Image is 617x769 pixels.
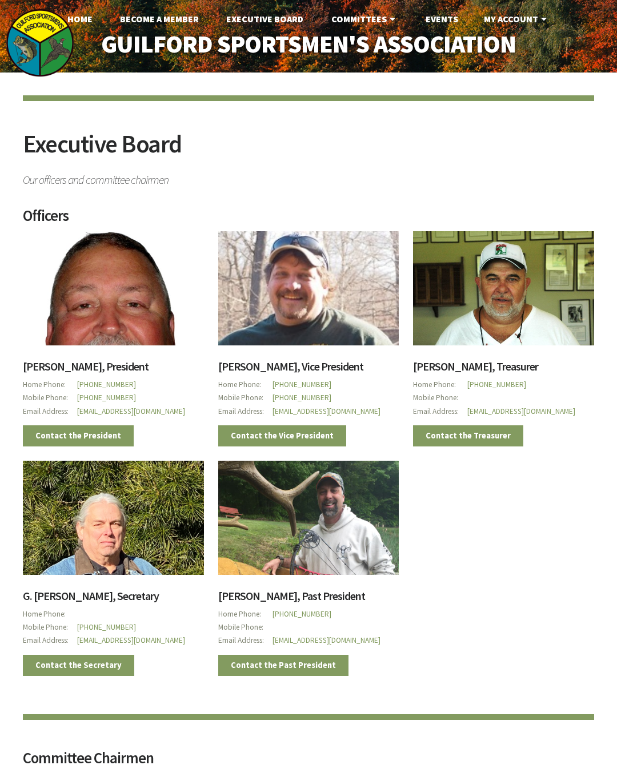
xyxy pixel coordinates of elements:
span: Email Address [413,405,467,418]
a: [PHONE_NUMBER] [77,380,136,389]
span: Email Address [23,634,77,647]
a: Contact the Treasurer [413,425,523,446]
span: Email Address [23,405,77,418]
h2: Officers [23,208,594,231]
a: [EMAIL_ADDRESS][DOMAIN_NAME] [467,406,575,416]
h3: [PERSON_NAME], Past President [218,590,399,607]
h3: [PERSON_NAME], Treasurer [413,361,594,378]
span: Home Phone [218,607,273,621]
span: Mobile Phone [23,391,77,404]
span: Email Address [218,634,273,647]
span: Our officers and committee chairmen [23,168,594,186]
span: Home Phone [23,378,77,391]
a: Contact the Secretary [23,655,134,676]
span: Mobile Phone [218,621,273,634]
a: [PHONE_NUMBER] [77,393,136,402]
a: Contact the Vice President [218,425,346,446]
span: Mobile Phone [218,391,273,404]
span: Home Phone [218,378,273,391]
a: [PHONE_NUMBER] [77,622,136,632]
img: logo_sm.png [6,9,74,77]
a: [PHONE_NUMBER] [273,380,331,389]
a: [EMAIL_ADDRESS][DOMAIN_NAME] [77,635,185,645]
h3: [PERSON_NAME], Vice President [218,361,399,378]
span: Home Phone [23,607,77,621]
a: Contact the Past President [218,655,348,676]
a: [EMAIL_ADDRESS][DOMAIN_NAME] [273,406,380,416]
a: Become A Member [111,7,208,30]
a: [EMAIL_ADDRESS][DOMAIN_NAME] [273,635,380,645]
a: Contact the President [23,425,134,446]
a: Guilford Sportsmen's Association [80,23,537,65]
span: Email Address [218,405,273,418]
a: Committees [322,7,407,30]
span: Mobile Phone [23,621,77,634]
a: [EMAIL_ADDRESS][DOMAIN_NAME] [77,406,185,416]
a: My Account [475,7,559,30]
h2: Executive Board [23,131,594,168]
h3: [PERSON_NAME], President [23,361,204,378]
span: Mobile Phone [413,391,467,404]
a: Events [416,7,467,30]
a: [PHONE_NUMBER] [467,380,526,389]
a: [PHONE_NUMBER] [273,393,331,402]
a: [PHONE_NUMBER] [273,609,331,619]
a: Executive Board [217,7,312,30]
span: Home Phone [413,378,467,391]
h3: G. [PERSON_NAME], Secretary [23,590,204,607]
a: Home [58,7,102,30]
